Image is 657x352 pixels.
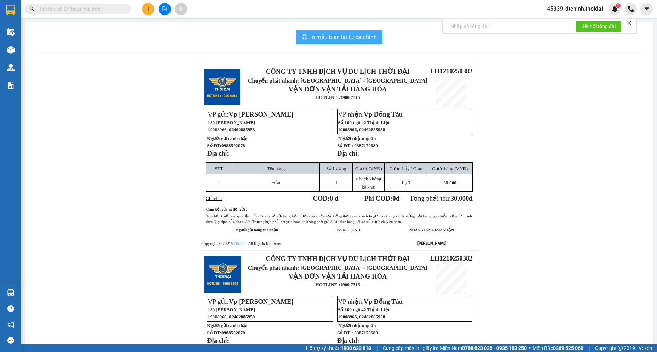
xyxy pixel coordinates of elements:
[410,195,473,202] span: Tổng phải thu:
[208,307,255,312] span: 180 [PERSON_NAME]
[208,120,255,125] span: 180 [PERSON_NAME]
[640,3,653,15] button: caret-down
[7,82,15,89] img: solution-icon
[337,143,353,148] strong: Số ĐT :
[208,127,255,132] span: 19008966, 02462885958
[337,337,359,344] strong: Địa chỉ:
[443,180,456,185] span: 30.000
[529,347,531,350] span: ⚪️
[356,176,381,190] span: Khách không kê khai
[6,5,15,15] img: logo-vxr
[589,344,590,352] span: |
[432,166,468,171] span: Cước hàng (VNĐ)
[39,5,122,13] input: Tìm tên, số ĐT hoặc mã đơn
[204,256,241,293] img: logo
[365,323,376,328] span: quân
[364,298,403,305] span: Vp Đồng Tàu
[417,241,446,246] strong: [PERSON_NAME]
[383,344,438,352] span: Cung cấp máy in - giấy in:
[330,195,338,202] span: 0 đ
[440,344,527,352] span: Miền Nam
[337,150,359,157] strong: Địa chỉ:
[7,28,15,36] img: warehouse-icon
[392,195,396,202] span: 0
[142,3,154,15] button: plus
[364,195,399,202] strong: Phí COD: đ
[206,214,472,224] span: Tôi chấp thuận các quy định của Công ty về gửi hàng, bồi thường và khiếu nại. Đồng thời cam đoan ...
[7,305,14,312] span: question-circle
[296,30,382,44] button: printerIn mẫu biên lai tự cấu hình
[541,4,609,13] span: 45339_dtchinh.thoidai
[207,337,229,344] strong: Địa chỉ:
[266,255,409,262] strong: CÔNG TY TNHH DỊCH VỤ DU LỊCH THỜI ĐẠI
[315,282,340,287] strong: HOTLINE :
[7,64,15,71] img: warehouse-icon
[338,127,385,132] span: 19008966, 02462885958
[218,180,220,185] span: 1
[616,3,621,8] sup: 1
[206,196,222,201] span: Ghi chú:
[355,166,382,171] span: Giá trị (VNĐ)
[644,6,650,12] span: caret-down
[302,34,307,41] span: printer
[208,298,293,305] span: VP gửi:
[612,6,618,12] img: icon-new-feature
[354,330,378,335] span: 0387170680
[338,314,385,319] span: 19008966, 02462885958
[576,21,621,32] button: Kết nối tổng đài
[208,314,255,319] span: 19008966, 02462885958
[306,344,371,352] span: Hỗ trợ kỹ thuật:
[430,255,472,262] span: LH1210250382
[376,344,378,352] span: |
[617,3,619,8] span: 1
[341,345,371,351] strong: 1900 633 818
[221,330,245,335] span: 0988592078
[338,323,364,328] strong: Người nhận:
[206,207,247,211] u: Cam kết của người gửi :
[451,195,469,202] span: 30.000
[618,346,623,351] span: copyright
[271,180,280,185] span: mẫu
[230,136,248,141] span: anh thật
[469,195,472,202] span: đ
[315,95,340,100] strong: HOTLINE :
[266,68,409,75] strong: CÔNG TY TNHH DỊCH VỤ DU LỊCH THỜI ĐẠI
[462,345,527,351] strong: 0708 023 035 - 0935 103 250
[340,282,360,287] strong: 1900 7315
[310,33,377,41] span: In mẫu biên lai tự cấu hình
[402,180,410,185] span: 0 /
[581,22,616,30] span: Kết nối tổng đài
[204,69,240,105] img: logo
[628,6,634,12] img: phone-icon
[175,3,187,15] button: aim
[207,330,245,335] strong: Số ĐT:
[408,180,410,185] span: 0
[364,111,403,118] span: Vp Đồng Tàu
[430,67,472,75] span: LH1210250382
[207,143,245,148] strong: Số ĐT:
[236,228,278,232] strong: Người gửi hàng xác nhận
[7,337,14,344] span: message
[229,298,294,305] span: Vp [PERSON_NAME]
[159,3,171,15] button: file-add
[267,166,285,171] span: Tên hàng
[7,321,14,328] span: notification
[532,344,583,352] span: Miền Bắc
[338,136,364,141] strong: Người nhận:
[338,307,390,312] span: Số 169 ngõ 42 Thịnh Liệt
[338,298,403,305] span: VP nhận:
[7,46,15,54] img: warehouse-icon
[248,265,427,271] span: Chuyển phát nhanh: [GEOGRAPHIC_DATA] - [GEOGRAPHIC_DATA]
[627,21,632,26] span: close
[215,166,223,171] span: STT
[289,273,387,280] strong: VẬN ĐƠN VẬN TẢI HÀNG HÓA
[208,111,293,118] span: VP gửi:
[338,120,390,125] span: Số 169 ngõ 42 Thịnh Liệt
[178,6,183,11] span: aim
[446,21,570,32] input: Nhập số tổng đài
[221,143,245,148] span: 0988592078
[340,95,360,100] strong: 1900 7315
[313,195,338,202] strong: COD:
[335,180,338,185] span: 1
[337,330,353,335] strong: Số ĐT :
